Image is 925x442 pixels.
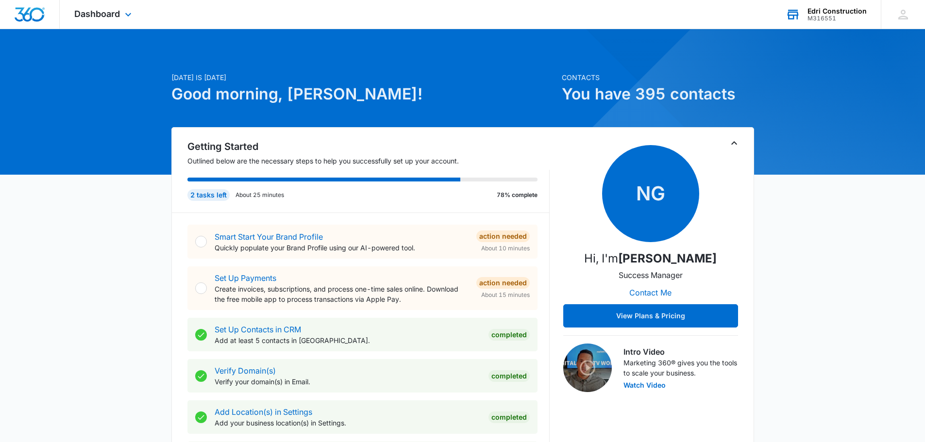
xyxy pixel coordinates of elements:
p: Contacts [562,72,754,82]
a: Set Up Contacts in CRM [215,325,301,334]
div: Completed [488,411,530,423]
a: Add Location(s) in Settings [215,407,312,417]
p: Hi, I'm [584,250,717,267]
span: Dashboard [74,9,120,19]
img: Intro Video [563,344,612,392]
p: [DATE] is [DATE] [171,72,556,82]
a: Smart Start Your Brand Profile [215,232,323,242]
span: About 15 minutes [481,291,530,299]
p: Marketing 360® gives you the tools to scale your business. [623,358,738,378]
h1: You have 395 contacts [562,82,754,106]
h1: Good morning, [PERSON_NAME]! [171,82,556,106]
p: Quickly populate your Brand Profile using our AI-powered tool. [215,243,469,253]
button: Watch Video [623,382,666,389]
button: Contact Me [620,281,681,304]
div: Completed [488,370,530,382]
h3: Intro Video [623,346,738,358]
p: About 25 minutes [235,191,284,199]
h2: Getting Started [187,139,550,154]
p: Add your business location(s) in Settings. [215,418,481,428]
p: Create invoices, subscriptions, and process one-time sales online. Download the free mobile app t... [215,284,469,304]
span: About 10 minutes [481,244,530,253]
p: Verify your domain(s) in Email. [215,377,481,387]
div: Action Needed [476,230,530,242]
p: Outlined below are the necessary steps to help you successfully set up your account. [187,156,550,166]
p: Success Manager [619,269,683,281]
strong: [PERSON_NAME] [618,251,717,265]
p: Add at least 5 contacts in [GEOGRAPHIC_DATA]. [215,335,481,345]
div: account name [807,7,867,15]
div: account id [807,15,867,22]
span: NG [602,145,699,242]
button: Toggle Collapse [728,137,740,149]
a: Set Up Payments [215,273,276,283]
div: 2 tasks left [187,189,230,201]
div: Completed [488,329,530,341]
p: 78% complete [497,191,538,199]
div: Action Needed [476,277,530,289]
a: Verify Domain(s) [215,366,276,376]
button: View Plans & Pricing [563,304,738,327]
